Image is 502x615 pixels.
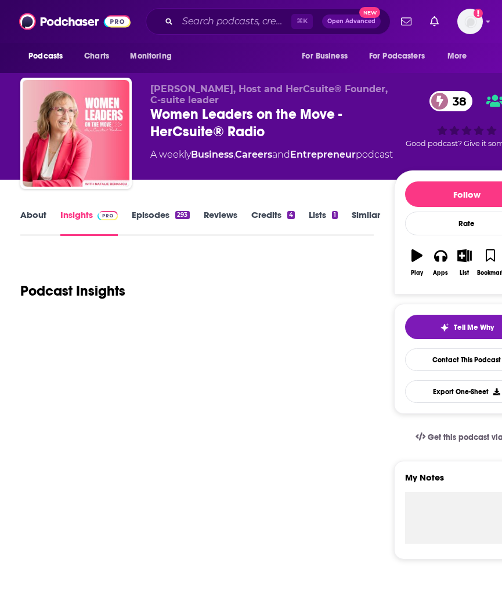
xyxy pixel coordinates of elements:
div: 4 [287,211,295,219]
span: , [233,149,235,160]
a: Similar [352,209,380,236]
span: Open Advanced [327,19,375,24]
a: Careers [235,149,272,160]
button: Open AdvancedNew [322,14,381,28]
span: New [359,7,380,18]
span: ⌘ K [291,14,313,29]
img: Podchaser - Follow, Share and Rate Podcasts [19,10,131,32]
a: InsightsPodchaser Pro [60,209,118,236]
button: List [453,242,476,283]
button: Play [405,242,429,283]
span: 38 [441,91,472,111]
span: Podcasts [28,48,63,64]
a: Entrepreneur [290,149,356,160]
div: 293 [175,211,189,219]
a: Credits4 [251,209,295,236]
a: Show notifications dropdown [425,12,443,31]
span: Logged in as gracemyron [457,9,483,34]
button: open menu [294,45,362,67]
span: For Business [302,48,348,64]
span: [PERSON_NAME], Host and HerCsuite® Founder, C-suite leader [150,83,388,105]
img: User Profile [457,9,483,34]
span: For Podcasters [369,48,425,64]
div: Search podcasts, credits, & more... [146,8,391,35]
a: Lists1 [309,209,338,236]
button: open menu [362,45,442,67]
div: List [460,270,469,276]
div: Apps [433,270,448,276]
button: Show profile menu [457,9,483,34]
span: Charts [84,48,109,64]
input: Search podcasts, credits, & more... [178,12,291,31]
a: Show notifications dropdown [396,12,416,31]
div: A weekly podcast [150,148,393,162]
h1: Podcast Insights [20,282,125,300]
a: Business [191,149,233,160]
button: open menu [439,45,482,67]
button: Apps [429,242,453,283]
button: open menu [20,45,78,67]
span: Tell Me Why [454,323,494,332]
button: open menu [122,45,186,67]
img: Women Leaders on the Move - HerCsuite® Radio [23,80,129,187]
svg: Add a profile image [474,9,483,18]
div: 1 [332,211,338,219]
img: Podchaser Pro [97,211,118,220]
a: Episodes293 [132,209,189,236]
a: Reviews [204,209,237,236]
a: About [20,209,46,236]
span: Monitoring [130,48,171,64]
img: tell me why sparkle [440,323,449,332]
a: Charts [77,45,116,67]
a: 38 [429,91,472,111]
span: and [272,149,290,160]
span: More [447,48,467,64]
div: Play [411,270,423,276]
